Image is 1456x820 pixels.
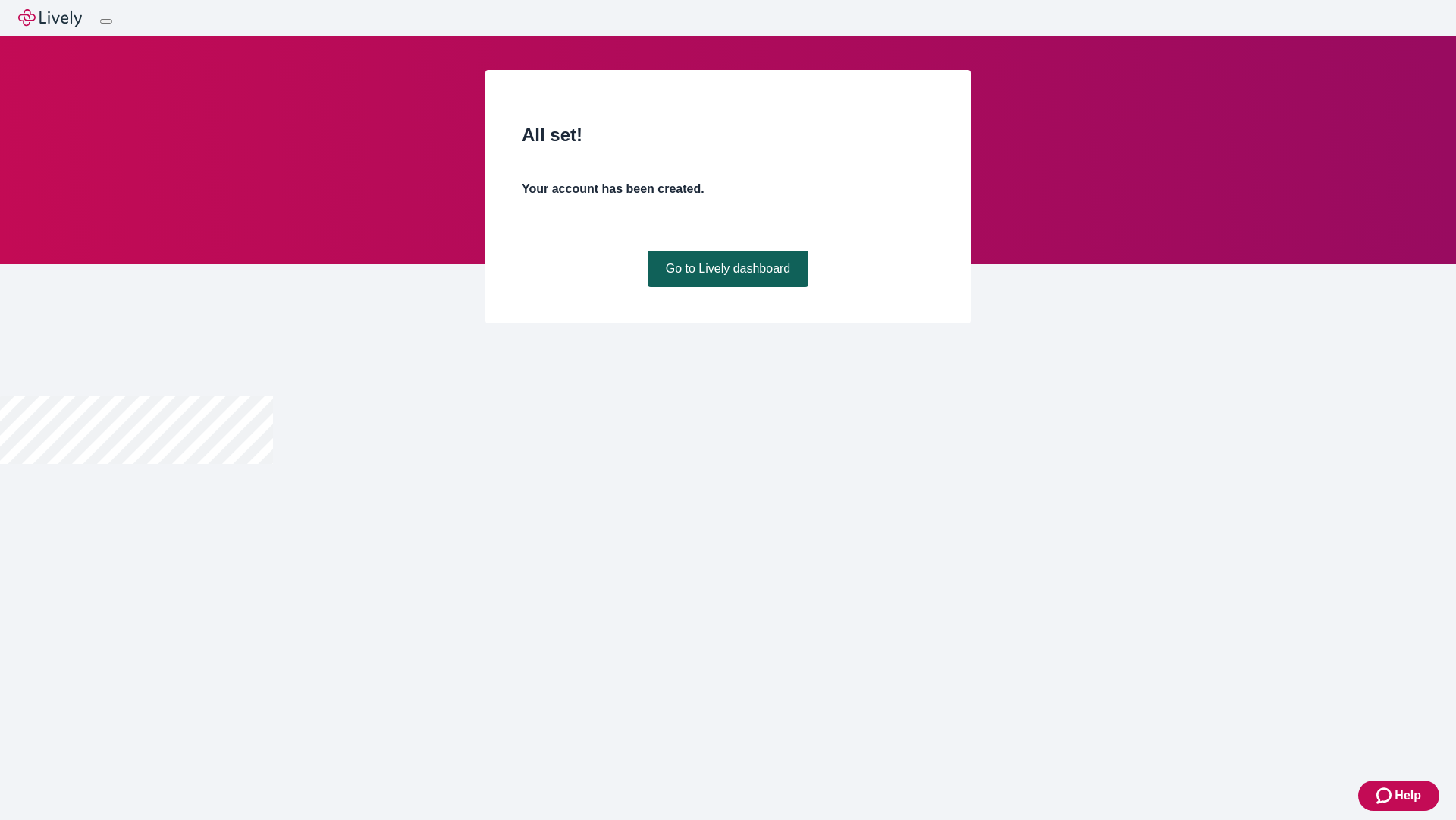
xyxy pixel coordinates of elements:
button: Zendesk support iconHelp [1358,781,1439,811]
span: Help [1395,787,1421,805]
a: Go to Lively dashboard [648,251,809,287]
h4: Your account has been created. [522,180,934,198]
button: Log out [100,19,112,24]
svg: Zendesk support icon [1376,787,1395,805]
img: Lively [18,9,82,27]
h2: All set! [522,121,934,149]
